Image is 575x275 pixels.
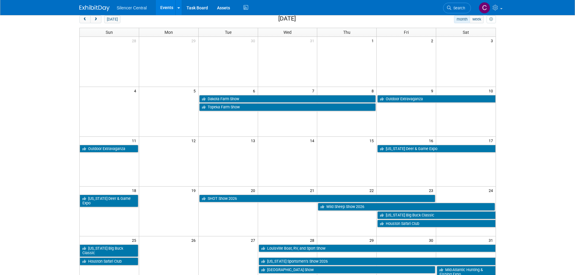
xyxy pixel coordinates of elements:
[443,3,471,13] a: Search
[309,236,317,244] span: 28
[377,220,495,228] a: Houston Safari Club
[311,87,317,94] span: 7
[318,203,495,211] a: Wild Sheep Show 2026
[90,15,101,23] button: next
[131,137,139,144] span: 11
[104,15,120,23] button: [DATE]
[430,37,436,44] span: 2
[488,187,496,194] span: 24
[309,137,317,144] span: 14
[106,30,113,35] span: Sun
[377,145,495,153] a: [US_STATE] Deer & Game Expo
[79,5,110,11] img: ExhibitDay
[371,37,376,44] span: 1
[428,187,436,194] span: 23
[430,87,436,94] span: 9
[377,95,495,103] a: Outdoor Extravaganza
[199,103,376,111] a: Topeka Farm Show
[80,245,138,257] a: [US_STATE] Big Buck Classic
[250,37,258,44] span: 30
[225,30,232,35] span: Tue
[463,30,469,35] span: Sat
[117,5,147,10] span: Silencer Central
[309,187,317,194] span: 21
[199,195,435,203] a: SHOT Show 2026
[488,236,496,244] span: 31
[404,30,409,35] span: Fri
[165,30,173,35] span: Mon
[131,37,139,44] span: 28
[371,87,376,94] span: 8
[369,187,376,194] span: 22
[369,137,376,144] span: 15
[259,257,496,265] a: [US_STATE] Sportsmen’s Show 2026
[454,15,470,23] button: month
[80,195,138,207] a: [US_STATE] Deer & Game Expo
[488,137,496,144] span: 17
[191,236,198,244] span: 26
[133,87,139,94] span: 4
[259,266,436,274] a: [GEOGRAPHIC_DATA] Show
[470,15,484,23] button: week
[451,6,465,10] span: Search
[199,95,376,103] a: Dakota Farm Show
[191,137,198,144] span: 12
[250,137,258,144] span: 13
[191,37,198,44] span: 29
[131,236,139,244] span: 25
[487,15,496,23] button: myCustomButton
[250,236,258,244] span: 27
[278,15,296,22] h2: [DATE]
[193,87,198,94] span: 5
[369,236,376,244] span: 29
[343,30,350,35] span: Thu
[488,87,496,94] span: 10
[252,87,258,94] span: 6
[131,187,139,194] span: 18
[250,187,258,194] span: 20
[490,37,496,44] span: 3
[80,145,138,153] a: Outdoor Extravaganza
[283,30,292,35] span: Wed
[377,211,495,219] a: [US_STATE] Big Buck Classic
[80,257,138,265] a: Houston Safari Club
[191,187,198,194] span: 19
[79,15,91,23] button: prev
[479,2,490,14] img: Cade Cox
[489,18,493,21] i: Personalize Calendar
[309,37,317,44] span: 31
[428,236,436,244] span: 30
[428,137,436,144] span: 16
[259,245,496,252] a: Louisville Boat, RV, and Sport Show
